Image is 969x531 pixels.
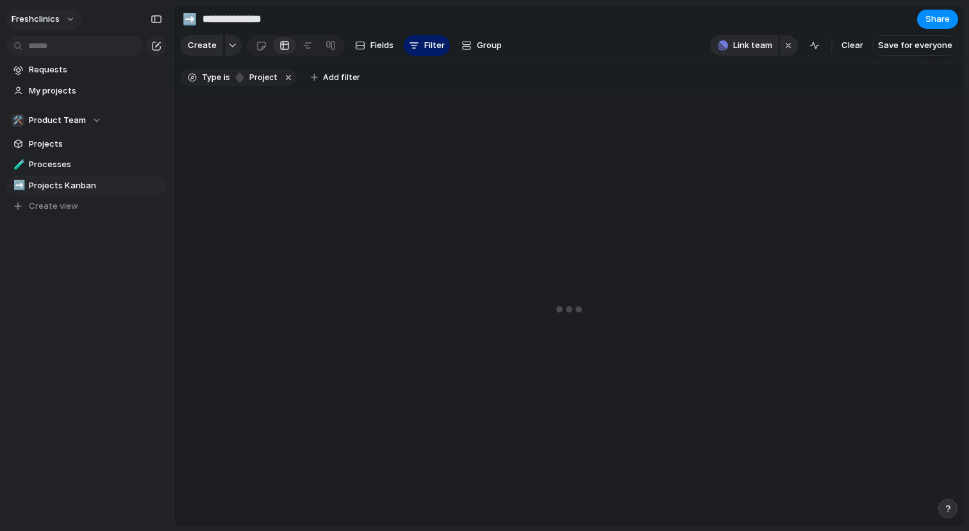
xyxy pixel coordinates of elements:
span: Clear [841,39,863,52]
div: 🧪 [13,158,22,172]
button: Group [455,35,508,56]
button: Save for everyone [872,35,958,56]
button: Create [180,35,223,56]
span: Type [202,72,221,83]
div: 🛠️ [12,114,24,127]
button: Clear [836,35,868,56]
span: Processes [29,158,162,171]
button: freshclinics [6,9,82,29]
span: Share [925,13,950,26]
button: Filter [404,35,450,56]
button: Create view [6,197,167,216]
button: Share [917,10,958,29]
button: Link team [710,35,779,56]
button: project [231,70,280,85]
div: ➡️ [13,178,22,193]
span: Save for everyone [878,39,952,52]
button: ➡️ [179,9,200,29]
a: Requests [6,60,167,79]
div: ➡️ [183,10,197,28]
span: Projects [29,138,162,151]
span: Link team [733,39,772,52]
span: Add filter [323,72,360,83]
span: is [224,72,230,83]
span: Group [477,39,502,52]
span: Fields [370,39,393,52]
button: 🛠️Product Team [6,111,167,130]
span: Filter [424,39,445,52]
button: Fields [350,35,399,56]
a: ➡️Projects Kanban [6,176,167,195]
button: 🧪 [12,158,24,171]
a: My projects [6,81,167,101]
span: Create view [29,200,78,213]
span: Projects Kanban [29,179,162,192]
span: Product Team [29,114,86,127]
button: Add filter [303,69,368,86]
span: Requests [29,63,162,76]
button: is [221,70,233,85]
button: ➡️ [12,179,24,192]
span: project [245,72,277,83]
a: Projects [6,135,167,154]
a: 🧪Processes [6,155,167,174]
span: Create [188,39,217,52]
span: freshclinics [12,13,60,26]
span: My projects [29,85,162,97]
